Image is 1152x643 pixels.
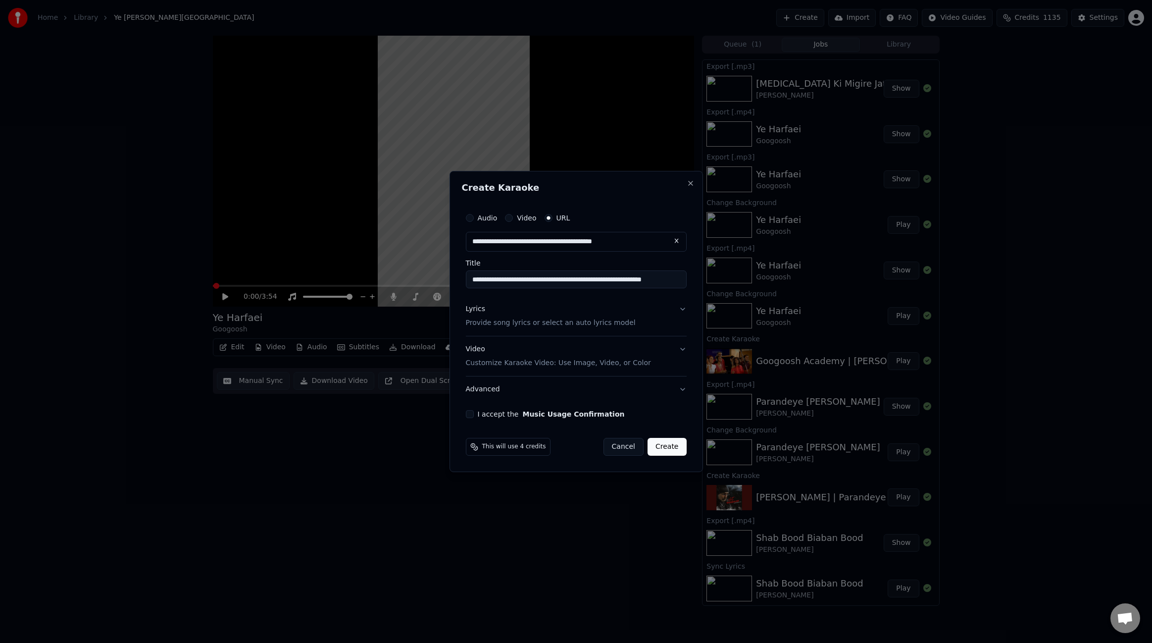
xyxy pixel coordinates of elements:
[603,438,644,456] button: Cancel
[556,214,570,221] label: URL
[466,318,636,328] p: Provide song lyrics or select an auto lyrics model
[482,443,546,451] span: This will use 4 credits
[466,358,651,368] p: Customize Karaoke Video: Use Image, Video, or Color
[466,304,485,314] div: Lyrics
[466,260,687,267] label: Title
[522,411,624,418] button: I accept the
[462,183,691,192] h2: Create Karaoke
[478,214,498,221] label: Audio
[478,411,625,418] label: I accept the
[466,376,687,402] button: Advanced
[466,296,687,336] button: LyricsProvide song lyrics or select an auto lyrics model
[466,344,651,368] div: Video
[648,438,687,456] button: Create
[517,214,536,221] label: Video
[466,336,687,376] button: VideoCustomize Karaoke Video: Use Image, Video, or Color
